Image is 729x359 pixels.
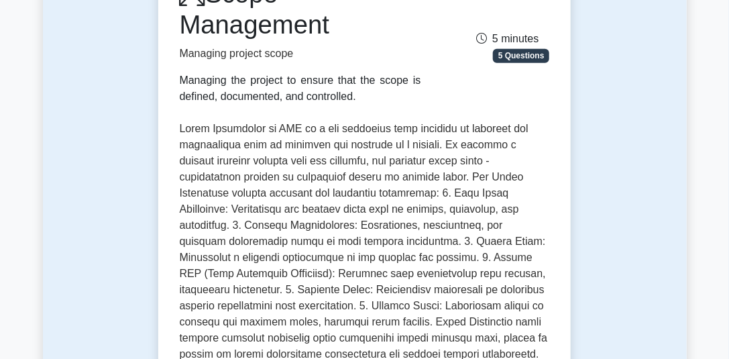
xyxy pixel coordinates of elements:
[180,46,421,62] p: Managing project scope
[476,33,539,44] span: 5 minutes
[493,49,549,62] span: 5 Questions
[180,72,421,105] div: Managing the project to ensure that the scope is defined, documented, and controlled.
